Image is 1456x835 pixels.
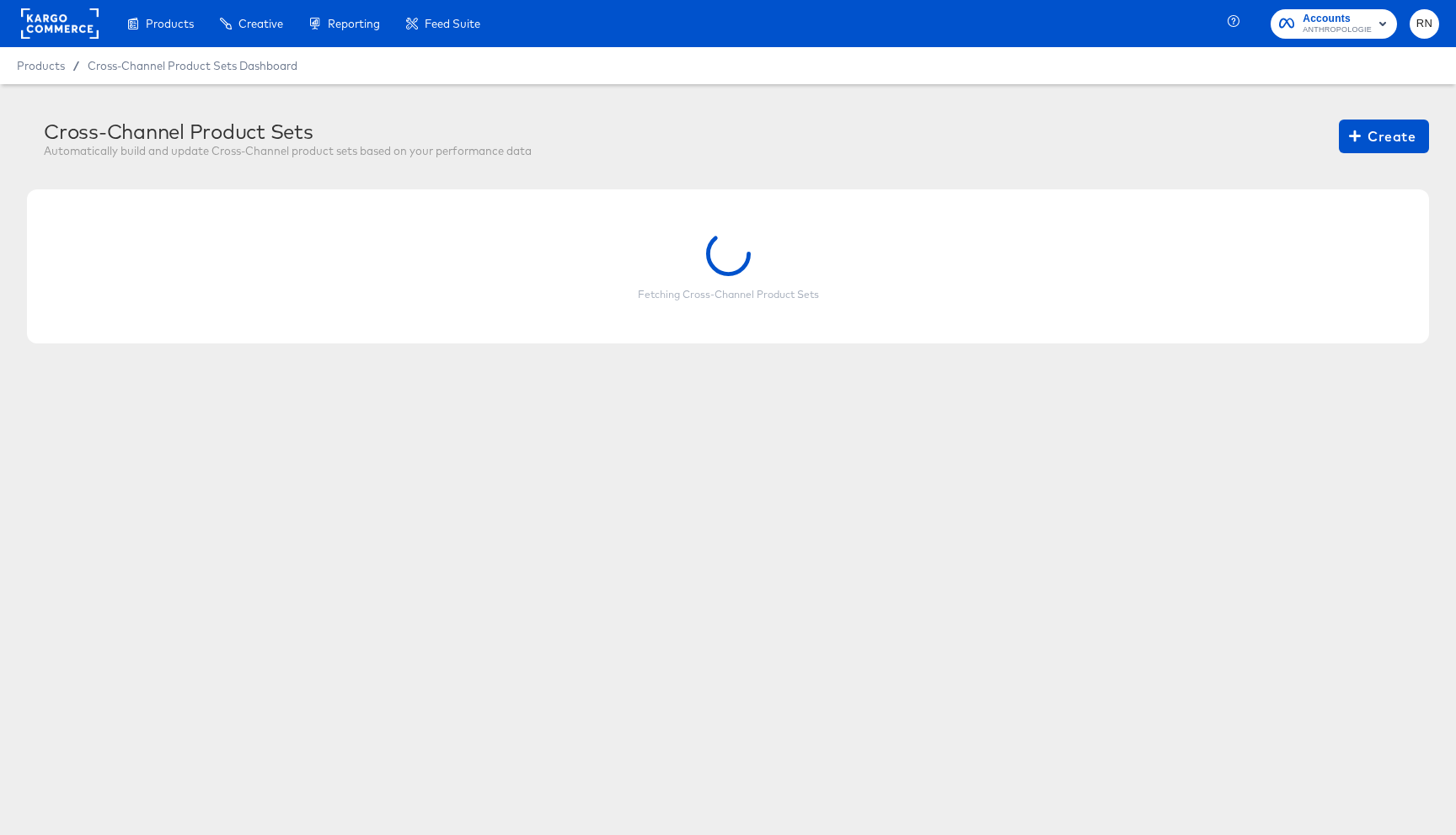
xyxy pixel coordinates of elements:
[1352,125,1416,148] span: Create
[1271,9,1397,39] button: AccountsANTHROPOLOGIE
[1303,24,1372,37] span: ANTHROPOLOGIE
[1339,120,1429,153] button: Create
[65,59,88,72] span: /
[1410,9,1439,39] button: RN
[638,288,819,301] div: Fetching Cross-Channel Product Sets
[44,143,532,159] div: Automatically build and update Cross-Channel product sets based on your performance data
[146,17,194,30] span: Products
[238,17,283,30] span: Creative
[328,17,380,30] span: Reporting
[1303,10,1372,28] span: Accounts
[425,17,480,30] span: Feed Suite
[88,59,297,72] a: Cross-Channel Product Sets Dashboard
[1416,14,1432,34] span: RN
[17,59,65,72] span: Products
[44,120,532,143] div: Cross-Channel Product Sets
